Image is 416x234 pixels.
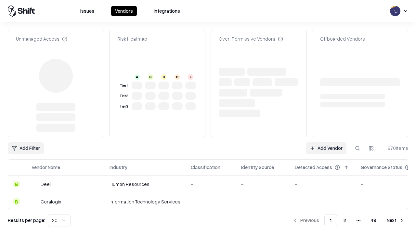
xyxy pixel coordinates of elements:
p: Results per page: [8,217,45,224]
button: Issues [76,6,98,16]
div: D [175,74,180,80]
div: Risk Heatmap [117,35,147,42]
div: Vendor Name [32,164,60,171]
img: Coralogix [32,198,38,205]
button: 2 [338,214,351,226]
div: Deel [41,181,51,188]
div: B [148,74,153,80]
div: Industry [110,164,127,171]
div: Governance Status [361,164,402,171]
div: Tier 1 [119,83,129,88]
button: 49 [366,214,382,226]
div: Human Resources [110,181,180,188]
div: Over-Permissive Vendors [219,35,283,42]
div: - [295,181,350,188]
button: Integrations [150,6,184,16]
div: Detected Access [295,164,332,171]
div: - [191,198,231,205]
a: Add Vendor [306,142,346,154]
div: - [241,198,284,205]
div: Tier 2 [119,93,129,99]
div: Classification [191,164,220,171]
button: Add Filter [8,142,44,154]
button: Next [383,214,408,226]
div: C [161,74,166,80]
div: - [295,198,350,205]
button: 1 [324,214,337,226]
div: B [13,181,20,187]
div: Offboarded Vendors [320,35,365,42]
button: Vendors [111,6,137,16]
div: B [13,198,20,205]
div: Unmanaged Access [16,35,67,42]
div: Identity Source [241,164,274,171]
div: F [188,74,193,80]
div: - [191,181,231,188]
div: Information Technology Services [110,198,180,205]
img: Deel [32,181,38,187]
div: 970 items [382,145,408,151]
div: Coralogix [41,198,61,205]
div: Tier 3 [119,104,129,109]
div: A [135,74,140,80]
div: - [241,181,284,188]
nav: pagination [289,214,408,226]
